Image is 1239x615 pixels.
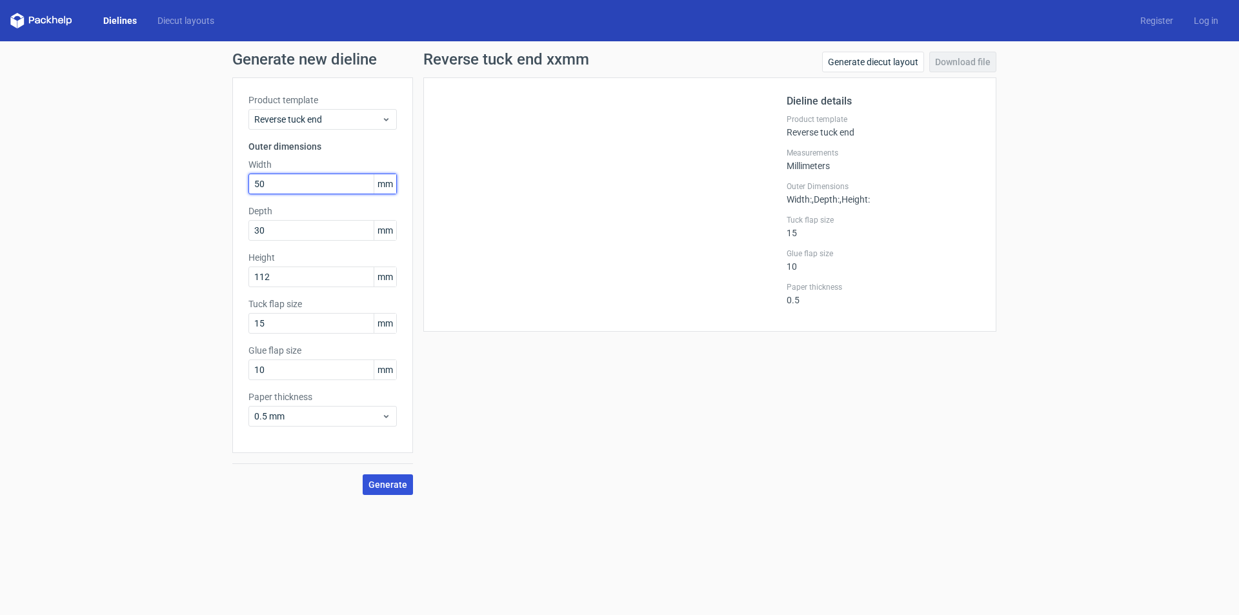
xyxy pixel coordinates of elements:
label: Depth [248,205,397,217]
span: , Depth : [812,194,840,205]
span: Generate [368,480,407,489]
span: 0.5 mm [254,410,381,423]
a: Register [1130,14,1184,27]
label: Product template [787,114,980,125]
a: Generate diecut layout [822,52,924,72]
span: , Height : [840,194,870,205]
div: Reverse tuck end [787,114,980,137]
div: 15 [787,215,980,238]
span: mm [374,221,396,240]
span: mm [374,360,396,379]
button: Generate [363,474,413,495]
span: mm [374,267,396,287]
label: Paper thickness [787,282,980,292]
label: Measurements [787,148,980,158]
h2: Dieline details [787,94,980,109]
h1: Reverse tuck end xxmm [423,52,589,67]
label: Paper thickness [248,390,397,403]
div: 0.5 [787,282,980,305]
label: Product template [248,94,397,106]
label: Tuck flap size [787,215,980,225]
a: Diecut layouts [147,14,225,27]
div: 10 [787,248,980,272]
label: Outer Dimensions [787,181,980,192]
label: Glue flap size [248,344,397,357]
span: mm [374,314,396,333]
span: mm [374,174,396,194]
label: Glue flap size [787,248,980,259]
label: Height [248,251,397,264]
a: Log in [1184,14,1229,27]
div: Millimeters [787,148,980,171]
span: Reverse tuck end [254,113,381,126]
h1: Generate new dieline [232,52,1007,67]
label: Tuck flap size [248,297,397,310]
h3: Outer dimensions [248,140,397,153]
label: Width [248,158,397,171]
a: Dielines [93,14,147,27]
span: Width : [787,194,812,205]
